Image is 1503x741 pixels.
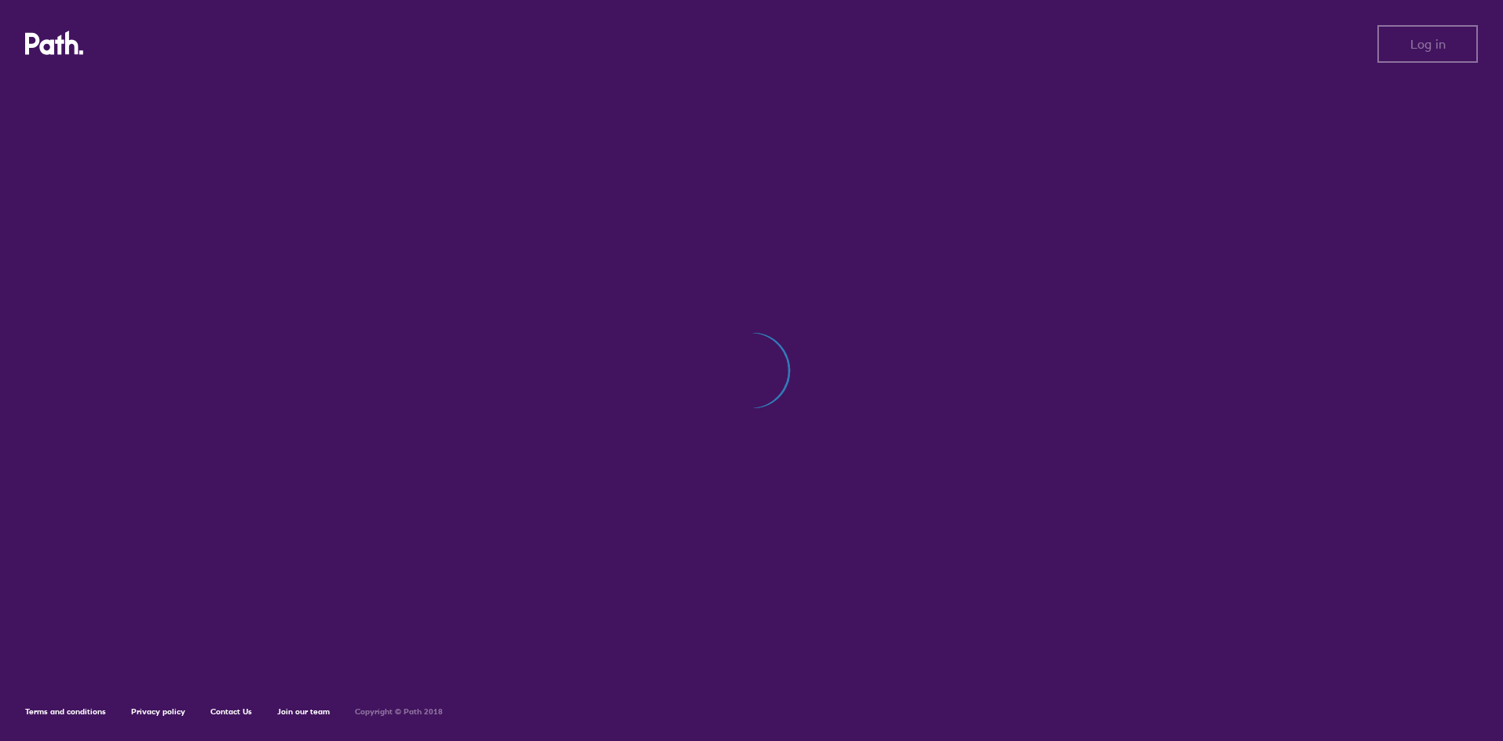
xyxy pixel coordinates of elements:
[131,706,185,717] a: Privacy policy
[277,706,330,717] a: Join our team
[355,707,443,717] h6: Copyright © Path 2018
[210,706,252,717] a: Contact Us
[25,706,106,717] a: Terms and conditions
[1410,37,1446,51] span: Log in
[1377,25,1478,63] button: Log in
